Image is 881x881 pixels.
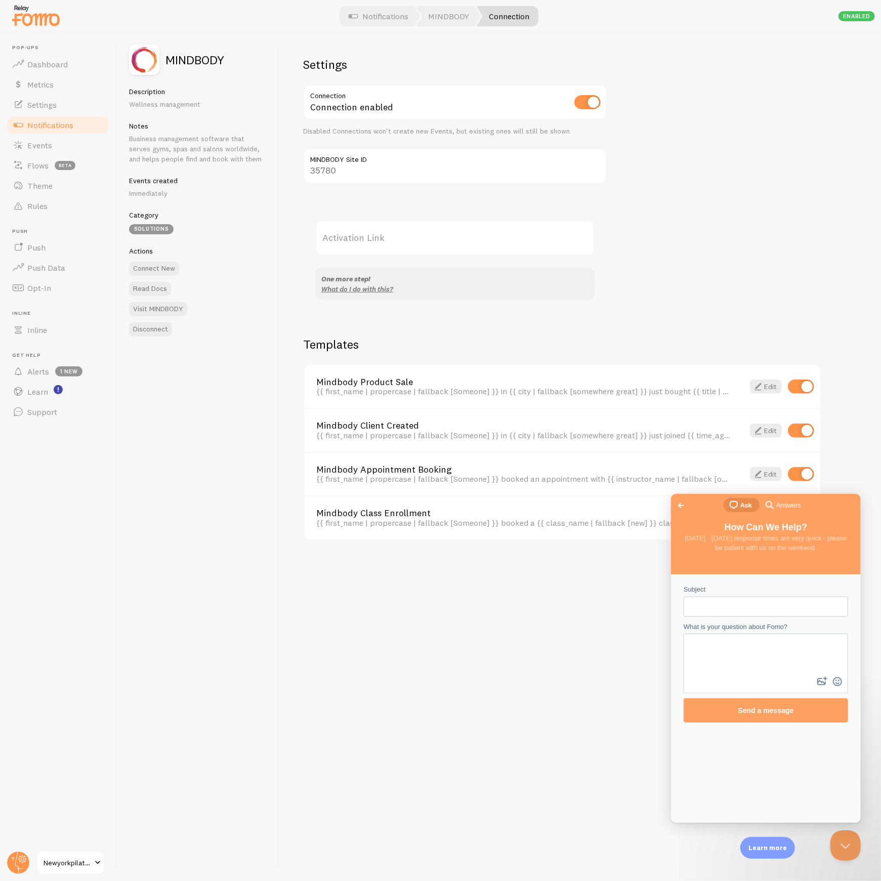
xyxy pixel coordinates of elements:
a: Alerts 1 new [6,361,110,382]
iframe: Help Scout Beacon - Live Chat, Contact Form, and Knowledge Base [671,494,861,823]
div: {{ first_name | propercase | fallback [Someone] }} in {{ city | fallback [somewhere great] }} jus... [316,387,732,396]
a: Edit [750,467,782,481]
p: Wellness management [129,99,266,109]
span: search-medium [93,5,105,17]
span: Dashboard [27,59,68,69]
a: Mindbody Class Enrollment [316,509,732,518]
span: Flows [27,160,49,171]
div: Disabled Connections won't create new Events, but existing ones will still be shown [303,127,607,136]
h2: Settings [303,57,607,72]
label: Activation Link [315,220,595,256]
span: Push [27,242,46,253]
span: [DATE] - [DATE] response times are very quick - please be patient with us on the weekend. [14,40,176,58]
a: What do I do with this? [321,284,393,293]
span: Pop-ups [12,45,110,51]
form: Contact form [13,91,177,229]
a: Visit MINDBODY [129,302,187,316]
span: Send a message [67,213,123,221]
a: Metrics [6,74,110,95]
a: Dashboard [6,54,110,74]
a: Learn [6,382,110,402]
h5: Events created [129,176,266,185]
iframe: Help Scout Beacon - Close [830,830,861,861]
a: Edit [750,424,782,438]
a: Opt-In [6,278,110,298]
span: What is your question about Fomo? [13,129,116,137]
span: Push Data [27,263,65,273]
span: Learn [27,387,48,397]
a: Inline [6,320,110,340]
a: Read Docs [129,282,171,296]
a: Support [6,402,110,422]
h5: Notes [129,121,266,131]
a: Mindbody Product Sale [316,377,732,387]
div: {{ first_name | propercase | fallback [Someone] }} in {{ city | fallback [somewhere great] }} jus... [316,431,732,440]
span: How Can We Help? [54,28,137,38]
h5: Description [129,87,266,96]
p: Immediately [129,188,266,198]
span: Ask [69,7,81,17]
input: 1532 [303,148,607,184]
a: Newyorkpilates [36,851,105,875]
a: Mindbody Client Created [316,421,732,430]
div: Connection enabled [303,85,607,121]
button: Disconnect [129,322,172,337]
span: Push [12,228,110,235]
a: Push Data [6,258,110,278]
div: {{ first_name | propercase | fallback [Someone] }} booked an appointment with {{ instructor_name ... [316,474,732,483]
span: Support [27,407,57,417]
span: beta [55,161,75,170]
span: Get Help [12,352,110,359]
a: Theme [6,176,110,196]
button: Attach a file [144,180,159,196]
svg: <p>Watch New Feature Tutorials!</p> [54,385,63,394]
span: Opt-In [27,283,51,293]
span: Rules [27,201,48,211]
span: Alerts [27,366,49,376]
button: Emoji Picker [159,180,174,196]
span: Newyorkpilates [44,857,92,869]
div: {{ first_name | propercase | fallback [Someone] }} booked a {{ class_name | fallback [new] }} cla... [316,518,732,527]
span: Go back [4,6,16,18]
textarea: What is your question about Fomo? [14,141,176,181]
div: Learn more [740,837,795,859]
a: Mindbody Appointment Booking [316,465,732,474]
div: One more step! [321,274,589,284]
span: Inline [12,310,110,317]
span: Answers [105,7,130,17]
img: fomo_icons_mindbody.svg [129,45,159,75]
h5: Actions [129,246,266,256]
p: Business management software that serves gyms, spas and salons worldwide, and helps people find a... [129,134,266,164]
a: Flows beta [6,155,110,176]
a: Rules [6,196,110,216]
button: Connect New [129,262,179,276]
span: Subject [13,92,34,99]
h2: Templates [303,337,821,352]
span: Settings [27,100,57,110]
span: Theme [27,181,53,191]
h2: MINDBODY [165,54,224,66]
span: 1 new [55,366,82,376]
a: Settings [6,95,110,115]
a: Notifications [6,115,110,135]
a: Events [6,135,110,155]
h5: Category [129,211,266,220]
span: chat-square [57,5,69,17]
button: Send a message [13,204,177,229]
div: Solutions [129,224,174,234]
span: Notifications [27,120,73,130]
span: Events [27,140,52,150]
span: Metrics [27,79,54,90]
label: MINDBODY Site ID [303,148,607,165]
a: Edit [750,380,782,394]
a: Push [6,237,110,258]
p: Learn more [748,843,787,853]
img: fomo-relay-logo-orange.svg [11,3,61,28]
span: Inline [27,325,47,335]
